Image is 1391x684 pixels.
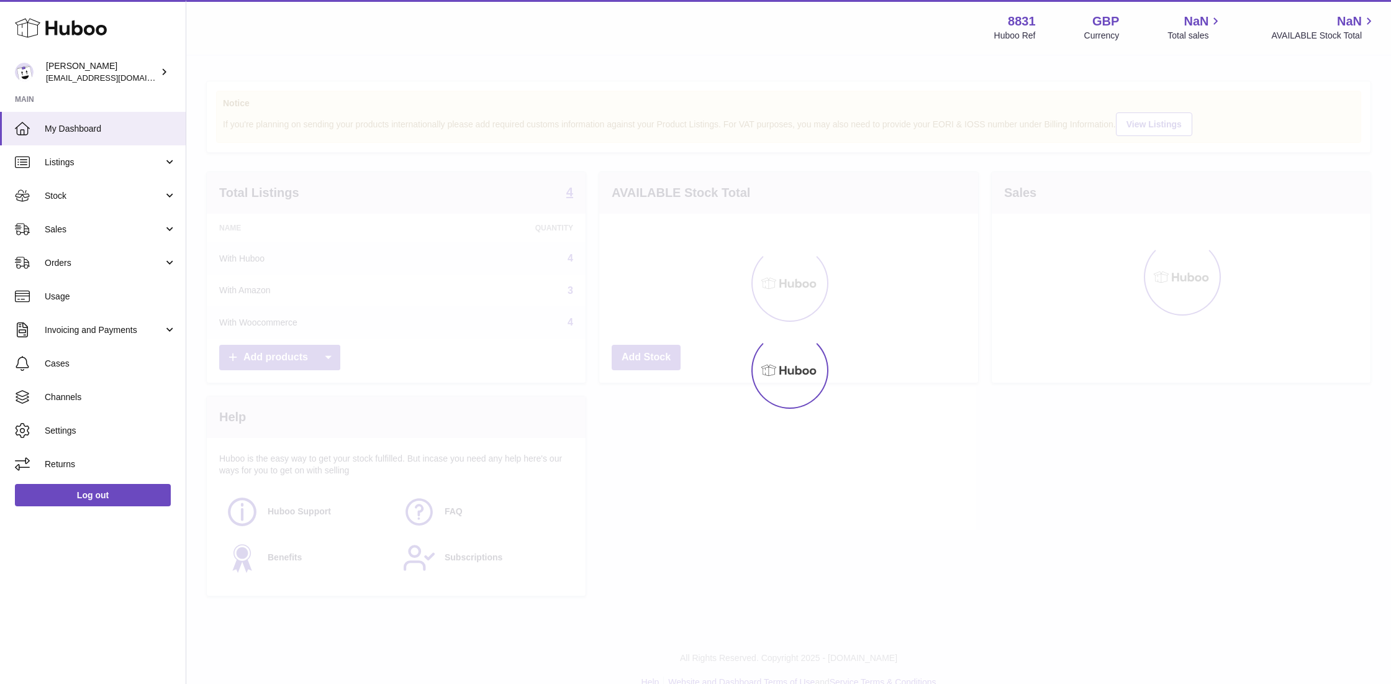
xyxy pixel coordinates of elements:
div: Currency [1084,30,1120,42]
a: NaN AVAILABLE Stock Total [1271,13,1376,42]
span: Total sales [1167,30,1223,42]
span: My Dashboard [45,123,176,135]
span: Invoicing and Payments [45,324,163,336]
span: Sales [45,224,163,235]
div: [PERSON_NAME] [46,60,158,84]
span: NaN [1184,13,1208,30]
span: Orders [45,257,163,269]
img: rob@themysteryagency.com [15,63,34,81]
div: Huboo Ref [994,30,1036,42]
a: Log out [15,484,171,506]
strong: GBP [1092,13,1119,30]
span: Cases [45,358,176,370]
span: Listings [45,157,163,168]
span: Channels [45,391,176,403]
span: [EMAIL_ADDRESS][DOMAIN_NAME] [46,73,183,83]
span: AVAILABLE Stock Total [1271,30,1376,42]
span: Usage [45,291,176,303]
strong: 8831 [1008,13,1036,30]
a: NaN Total sales [1167,13,1223,42]
span: Returns [45,458,176,470]
span: NaN [1337,13,1362,30]
span: Settings [45,425,176,437]
span: Stock [45,190,163,202]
